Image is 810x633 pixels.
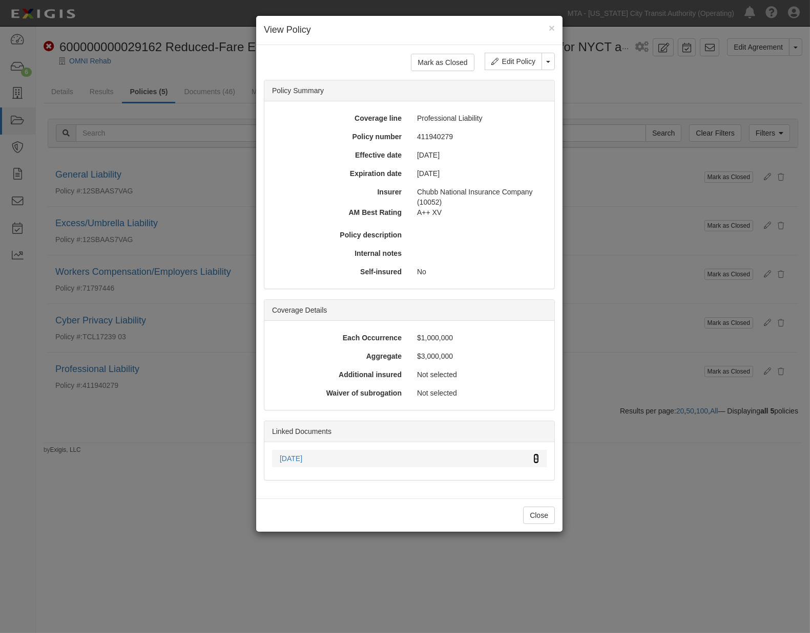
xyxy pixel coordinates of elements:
[280,454,302,463] a: [DATE]
[264,80,554,101] div: Policy Summary
[268,369,409,380] div: Additional insured
[264,300,554,321] div: Coverage Details
[409,267,550,277] div: No
[549,23,555,33] button: Close
[268,187,409,197] div: Insurer
[268,351,409,361] div: Aggregate
[409,150,550,160] div: [DATE]
[409,168,550,179] div: [DATE]
[409,132,550,142] div: 411940279
[265,207,409,217] div: AM Best Rating
[268,248,409,258] div: Internal notes
[409,113,550,123] div: Professional Liability
[264,24,555,37] h4: View Policy
[268,150,409,160] div: Effective date
[268,388,409,398] div: Waiver of subrogation
[268,267,409,277] div: Self-insured
[409,351,550,361] div: $3,000,000
[409,333,550,343] div: $1,000,000
[268,168,409,179] div: Expiration date
[523,507,555,524] button: Close
[409,187,550,207] div: Chubb National Insurance Company (10052)
[268,230,409,240] div: Policy description
[280,453,526,464] div: 09/24/2025
[268,132,409,142] div: Policy number
[485,53,542,70] a: Edit Policy
[409,207,554,217] div: A++ XV
[409,369,550,380] div: Not selected
[411,54,474,71] button: Mark as Closed
[409,388,550,398] div: Not selected
[264,421,554,442] div: Linked Documents
[268,113,409,123] div: Coverage line
[268,333,409,343] div: Each Occurrence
